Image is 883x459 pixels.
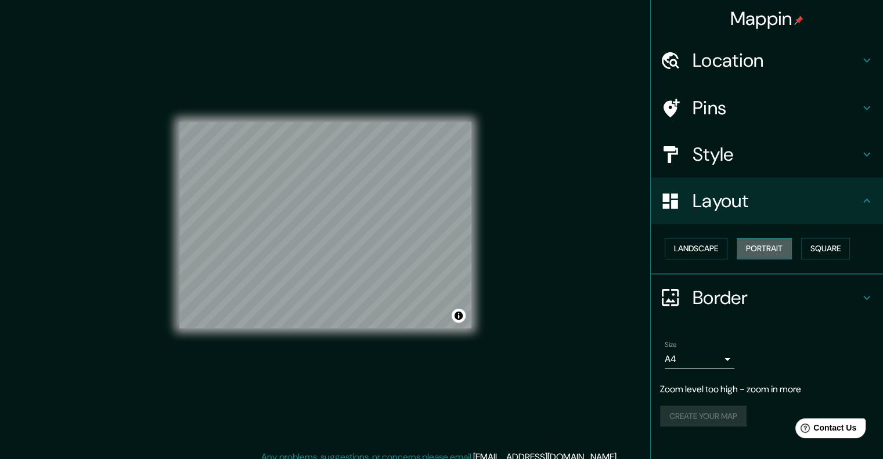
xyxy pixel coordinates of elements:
p: Zoom level too high - zoom in more [660,382,874,396]
h4: Location [693,49,860,72]
h4: Pins [693,96,860,120]
img: pin-icon.png [794,16,803,25]
button: Landscape [665,238,727,259]
h4: Layout [693,189,860,212]
iframe: Help widget launcher [780,414,870,446]
div: Pins [651,85,883,131]
div: Layout [651,178,883,224]
h4: Mappin [730,7,804,30]
button: Toggle attribution [452,309,466,323]
div: Border [651,274,883,321]
div: Style [651,131,883,178]
canvas: Map [179,122,471,328]
div: Location [651,37,883,84]
label: Size [665,339,677,349]
button: Square [801,238,850,259]
div: A4 [665,350,734,368]
h4: Border [693,286,860,309]
button: Portrait [737,238,792,259]
h4: Style [693,143,860,166]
